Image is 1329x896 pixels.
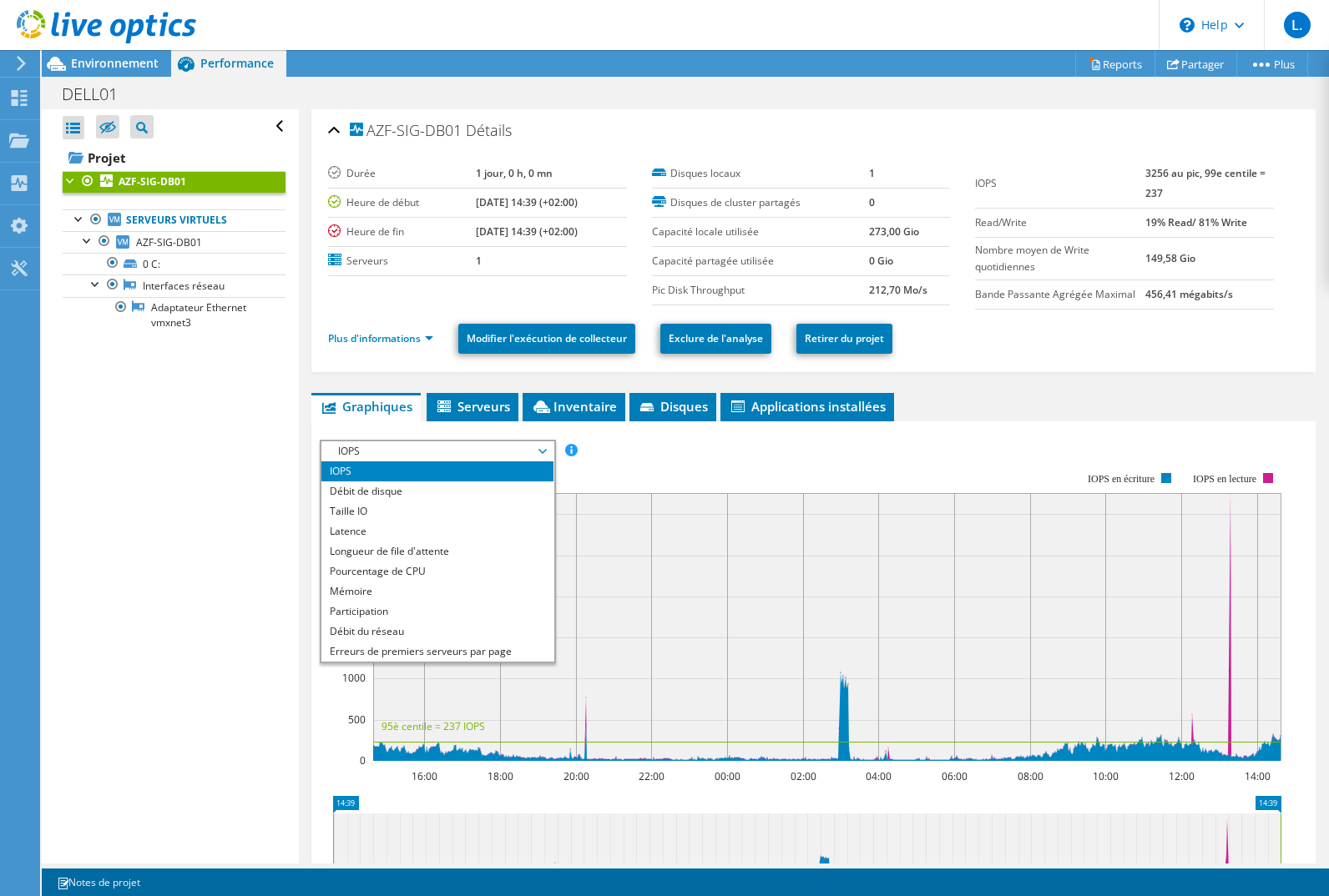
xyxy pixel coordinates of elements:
li: IOPS [321,461,553,481]
a: Serveurs virtuels [63,209,286,231]
span: AZF-SIG-DB01 [350,123,462,139]
b: 1 [869,166,875,180]
b: 1 jour, 0 h, 0 mn [476,166,553,180]
text: 14:00 [1245,769,1271,783]
b: 19% Read/ 81% Write [1145,215,1247,229]
text: 95è centile = 237 IOPS [382,719,485,733]
a: Adaptateur Ethernet vmxnet3 [63,297,286,334]
label: Serveurs [328,253,476,269]
b: 3256 au pic, 99e centile = 237 [1145,166,1266,200]
a: Plus [1236,51,1308,77]
a: Partager [1155,51,1237,77]
span: Applications installées [729,398,886,415]
span: Graphiques [320,398,412,415]
text: 10:00 [1093,769,1119,783]
b: AZF-SIG-DB01 [119,174,186,189]
a: Modifier l'exécution de collecteur [458,324,635,354]
b: 0 Gio [869,254,893,268]
span: Disques [638,398,708,415]
b: [DATE] 14:39 (+02:00) [476,195,578,209]
a: Plus d'informations [328,331,433,345]
text: 02:00 [791,769,816,783]
li: Longueur de file d'attente [321,541,553,561]
a: Interfaces réseau [63,274,286,296]
b: 0 [869,195,875,209]
span: L. [1284,12,1311,38]
span: IOPS [330,441,544,461]
li: Débit du réseau [321,622,553,642]
a: Notes de projet [45,872,152,893]
li: Pourcentage de CPU [321,561,553,581]
li: Participation [321,602,553,622]
text: IOPS en lecture [1193,473,1256,485]
b: 149,58 Gio [1145,251,1195,265]
label: Capacité partagée utilisée [652,253,869,269]
a: AZF-SIG-DB01 [63,171,286,193]
a: AZF-SIG-DB01 [63,231,286,253]
text: 22:00 [639,769,664,783]
text: 500 [348,712,366,727]
span: Détails [466,120,512,140]
span: Environnement [71,55,159,71]
text: 04:00 [866,769,892,783]
li: Erreurs de premiers serveurs par page [321,642,553,662]
text: 20:00 [563,769,589,783]
text: 16:00 [412,769,437,783]
b: 456,41 mégabits/s [1145,287,1233,301]
text: 0 [360,753,366,768]
a: Exclure de l'analyse [660,324,771,354]
text: 1000 [342,671,366,685]
text: 18:00 [488,769,513,783]
text: 12:00 [1169,769,1195,783]
text: 08:00 [1018,769,1043,783]
span: Serveurs [435,398,510,415]
label: IOPS [975,175,1145,192]
b: 273,00 Gio [869,224,919,239]
text: 00:00 [715,769,740,783]
b: [DATE] 14:39 (+02:00) [476,224,578,239]
label: Heure de fin [328,224,476,240]
li: Débit de disque [321,481,553,501]
li: Taille IO [321,501,553,521]
text: IOPS en écriture [1088,473,1155,485]
a: Reports [1075,51,1155,77]
b: 212,70 Mo/s [869,283,927,297]
label: Capacité locale utilisée [652,224,869,240]
svg: \n [1180,18,1195,33]
a: Retirer du projet [796,324,892,354]
span: AZF-SIG-DB01 [136,235,202,249]
span: Inventaire [531,398,617,415]
label: Pic Disk Throughput [652,282,869,299]
label: Disques de cluster partagés [652,194,869,211]
label: Durée [328,165,476,182]
h1: DELL01 [54,85,144,103]
a: Projet [63,144,286,171]
text: 06:00 [942,769,968,783]
label: Nombre moyen de Write quotidiennes [975,242,1145,275]
label: Disques locaux [652,165,869,182]
span: Performance [200,55,274,71]
label: Bande Passante Agrégée Maximal [975,286,1145,303]
label: Read/Write [975,214,1145,231]
label: Heure de début [328,194,476,211]
a: 0 C: [63,253,286,274]
li: Latence [321,521,553,541]
b: 1 [476,254,482,268]
li: Mémoire [321,581,553,602]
